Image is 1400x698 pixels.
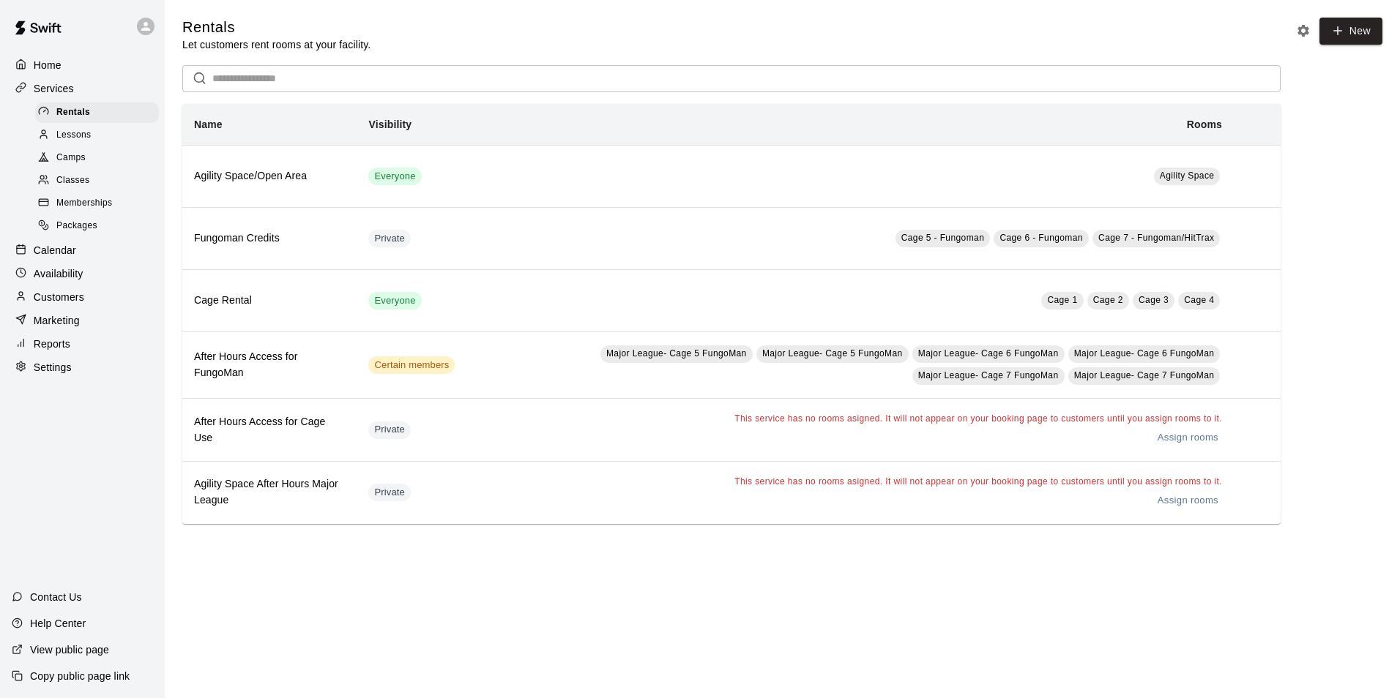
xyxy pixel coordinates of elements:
span: Cage 2 [1093,295,1123,305]
span: Camps [56,151,86,165]
h6: After Hours Access for Cage Use [194,414,345,446]
a: Marketing [12,309,153,331]
span: Classes [56,173,89,188]
span: Cage 6 - Fungoman [999,233,1083,243]
span: Major League- Cage 7 FungoMan [1074,370,1215,380]
span: Cage 1 [1047,295,1077,305]
div: This service is hidden, and can only be accessed via a direct link [368,421,411,439]
span: Major League- Cage 7 FungoMan [918,370,1059,380]
h6: After Hours Access for FungoMan [194,349,345,381]
div: Classes [35,170,159,191]
p: Availability [34,266,83,281]
a: Customers [12,286,153,308]
a: Lessons [35,124,165,146]
a: Settings [12,356,153,378]
a: Packages [35,215,165,238]
b: Rooms [1187,119,1222,130]
div: Camps [35,148,159,168]
div: Memberships [35,193,159,214]
p: Copy public page link [30,669,130,683]
div: This service is visible to only customers with certain memberships. Check the service pricing for... [368,356,455,374]
p: Services [34,81,74,96]
span: Everyone [368,170,421,184]
span: This service has no rooms asigned. It will not appear on your booking page to customers until you... [734,413,1222,424]
span: Certain members [368,359,455,372]
h6: Agility Space After Hours Major League [194,476,345,509]
a: Assign rooms [1154,489,1222,512]
span: Private [368,232,411,246]
span: Private [368,486,411,500]
b: Visibility [368,119,412,130]
span: Major League- Cage 6 FungoMan [918,348,1059,359]
span: Packages [56,219,97,233]
div: This service is hidden, and can only be accessed via a direct link [368,484,411,501]
span: Agility Space [1160,170,1215,181]
p: Settings [34,360,72,375]
span: Cage 7 - Fungoman/HitTrax [1098,233,1214,243]
p: Contact Us [30,590,82,604]
div: This service is hidden, and can only be accessed via a direct link [368,230,411,247]
p: Customers [34,290,84,304]
span: Major League- Cage 6 FungoMan [1074,348,1215,359]
p: Home [34,58,62,72]
span: Memberships [56,196,112,211]
a: New [1319,18,1382,45]
h6: Fungoman Credits [194,230,345,247]
div: Lessons [35,125,159,146]
a: Memberships [35,192,165,215]
div: Packages [35,216,159,236]
a: Home [12,54,153,76]
a: Rentals [35,101,165,124]
a: Reports [12,333,153,355]
a: Classes [35,170,165,192]
div: This service is visible to all of your customers [368,168,421,185]
h6: Cage Rental [194,293,345,309]
span: Major League- Cage 5 FungoMan [762,348,903,359]
span: Lessons [56,128,92,143]
h5: Rentals [182,18,371,37]
div: This service is visible to all of your customers [368,292,421,309]
a: Services [12,78,153,100]
span: Cage 5 - Fungoman [901,233,985,243]
span: This service has no rooms asigned. It will not appear on your booking page to customers until you... [734,476,1222,487]
span: Private [368,423,411,437]
button: Rental settings [1292,20,1314,42]
p: Marketing [34,313,80,328]
a: Assign rooms [1154,427,1222,449]
p: Help Center [30,616,86,631]
a: Camps [35,147,165,170]
span: Cage 4 [1184,295,1214,305]
table: simple table [182,104,1281,524]
span: Cage 3 [1139,295,1169,305]
b: Name [194,119,223,130]
div: Rentals [35,102,159,123]
span: Everyone [368,294,421,308]
p: View public page [30,642,109,657]
a: Availability [12,263,153,285]
p: Calendar [34,243,76,258]
p: Reports [34,337,70,351]
a: Calendar [12,239,153,261]
p: Let customers rent rooms at your facility. [182,37,371,52]
span: Rentals [56,105,90,120]
span: Major League- Cage 5 FungoMan [606,348,747,359]
h6: Agility Space/Open Area [194,168,345,184]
